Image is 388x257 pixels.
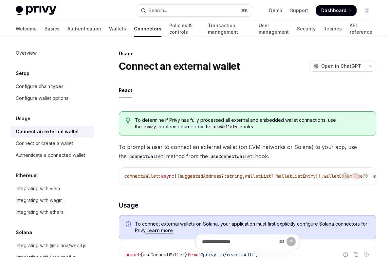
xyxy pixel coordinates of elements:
[45,21,60,37] a: Basics
[126,221,132,228] svg: Info
[16,139,73,147] div: Connect or create a wallet
[212,124,240,130] code: useWallets
[309,61,365,72] button: Open in ChatGPT
[227,173,242,179] span: string
[321,7,346,14] span: Dashboard
[323,173,363,179] span: walletChainType
[161,173,174,179] span: async
[316,5,357,16] a: Dashboard
[119,201,139,210] span: Usage
[16,242,86,249] div: Integrating with @solana/web3.js
[290,7,308,14] a: Support
[341,172,350,180] button: Report incorrect code
[16,94,68,102] div: Configure wallet options
[16,69,29,77] h5: Setup
[242,173,245,179] span: ,
[323,21,342,37] a: Recipes
[297,21,316,37] a: Security
[271,173,276,179] span: ?:
[241,8,248,13] span: ⌘ K
[10,126,94,138] a: Connect an external wallet
[16,172,38,179] h5: Ethereum
[135,221,369,234] span: To connect external wallets on Solana, your application must first explicitly configure Solana co...
[158,173,161,179] span: :
[16,21,37,37] a: Welcome
[16,6,56,15] img: light logo
[352,172,360,180] button: Copy the contents from the code block
[245,173,271,179] span: walletList
[276,173,316,179] span: WalletListEntry
[10,138,94,149] a: Connect or create a wallet
[10,92,94,104] a: Configure wallet options
[16,229,32,236] h5: Solana
[124,173,158,179] span: connectWallet
[109,21,126,37] a: Wallets
[16,83,64,90] div: Configure chain types
[16,185,60,193] div: Integrating with viem
[10,47,94,59] a: Overview
[208,153,255,160] code: useConnectWallet
[126,118,130,123] svg: Tip
[269,7,282,14] a: Demo
[67,21,101,37] a: Authentication
[136,5,251,16] button: Open search
[10,240,94,251] a: Integrating with @solana/web3.js
[321,63,361,69] span: Open in ChatGPT
[146,228,173,233] a: Learn more
[10,194,94,206] a: Integrating with wagmi
[174,173,179,179] span: ({
[362,172,371,180] button: Ask AI
[119,142,376,161] span: To prompt a user to connect an external wallet (on EVM networks or Solana) to your app, use the m...
[202,234,276,249] input: Ask a question...
[10,183,94,194] a: Integrating with viem
[119,60,240,72] h1: Connect an external wallet
[119,83,132,98] div: React
[350,21,372,37] a: API reference
[16,196,64,204] div: Integrating with wagmi
[16,208,64,216] div: Integrating with ethers
[316,173,323,179] span: [],
[221,173,227,179] span: ?:
[16,115,30,122] h5: Usage
[16,49,37,57] div: Overview
[286,237,296,246] button: Send message
[169,21,200,37] a: Policies & controls
[149,7,167,14] div: Search...
[179,173,221,179] span: suggestedAddress
[134,21,161,37] a: Connectors
[362,5,372,16] button: Toggle dark mode
[119,50,376,57] div: Usage
[135,117,369,130] span: To determine if Privy has fully processed all external and embedded wallet connections, use the b...
[142,124,158,130] code: ready
[259,21,289,37] a: User management
[10,81,94,92] a: Configure chain types
[16,128,79,136] div: Connect an external wallet
[127,153,166,160] code: connectWallet
[208,21,251,37] a: Transaction management
[10,149,94,161] a: Authenticate a connected wallet
[16,151,85,159] div: Authenticate a connected wallet
[10,206,94,218] a: Integrating with ethers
